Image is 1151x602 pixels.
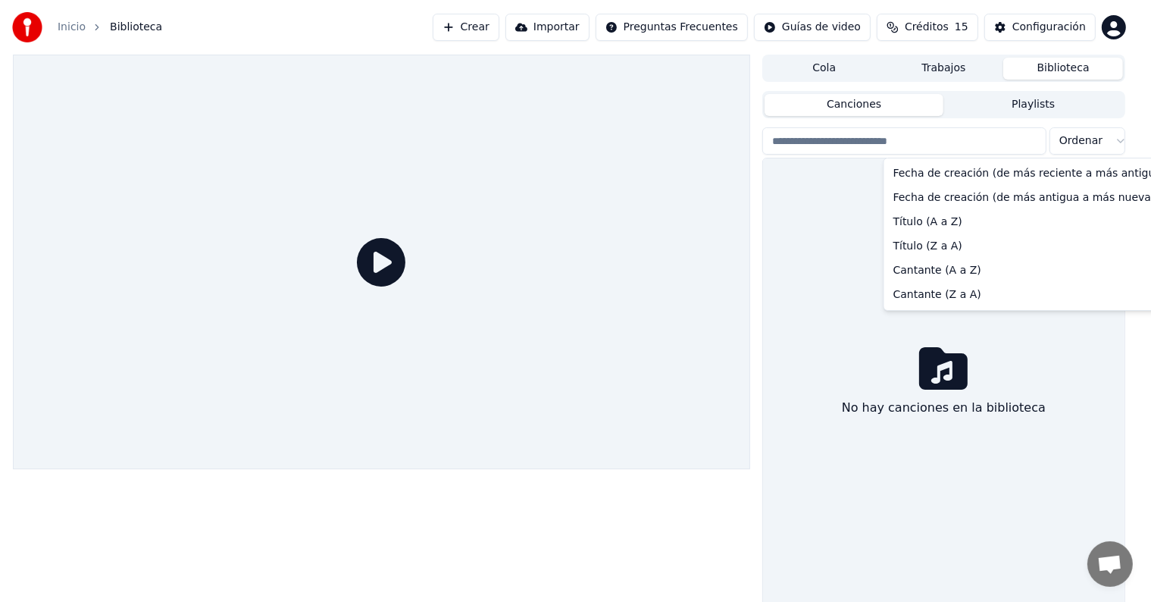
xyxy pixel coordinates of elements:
span: Cantante (A a Z) [893,263,981,278]
span: Cantante (Z a A) [893,287,981,303]
span: Título (Z a A) [893,239,962,254]
span: Título (A a Z) [893,215,962,230]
